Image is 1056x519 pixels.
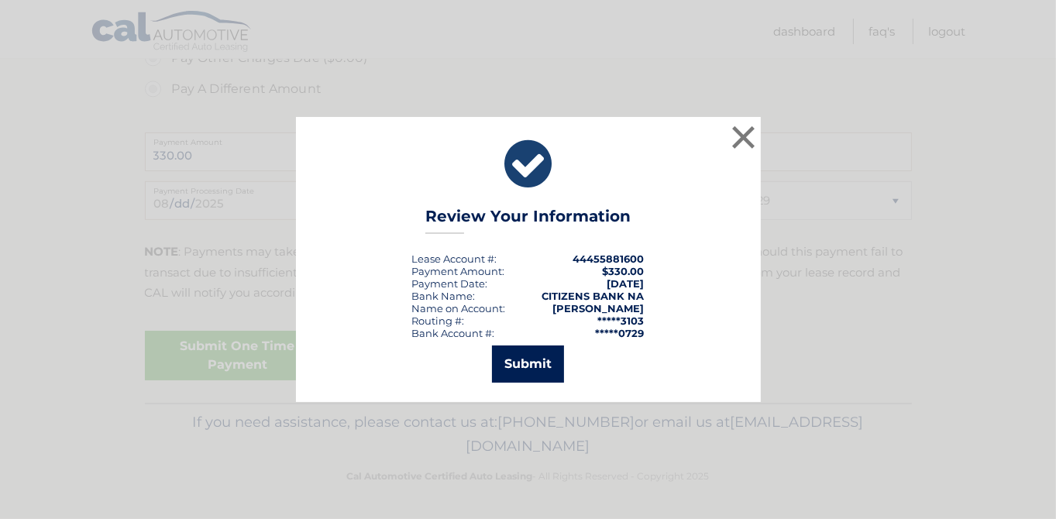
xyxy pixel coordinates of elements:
[728,122,759,153] button: ×
[412,290,476,302] div: Bank Name:
[573,253,645,265] strong: 44455881600
[412,327,495,339] div: Bank Account #:
[412,314,465,327] div: Routing #:
[412,253,497,265] div: Lease Account #:
[412,277,486,290] span: Payment Date
[412,302,506,314] div: Name on Account:
[412,277,488,290] div: :
[412,265,505,277] div: Payment Amount:
[542,290,645,302] strong: CITIZENS BANK NA
[607,277,645,290] span: [DATE]
[603,265,645,277] span: $330.00
[553,302,645,314] strong: [PERSON_NAME]
[425,207,631,234] h3: Review Your Information
[492,345,564,383] button: Submit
